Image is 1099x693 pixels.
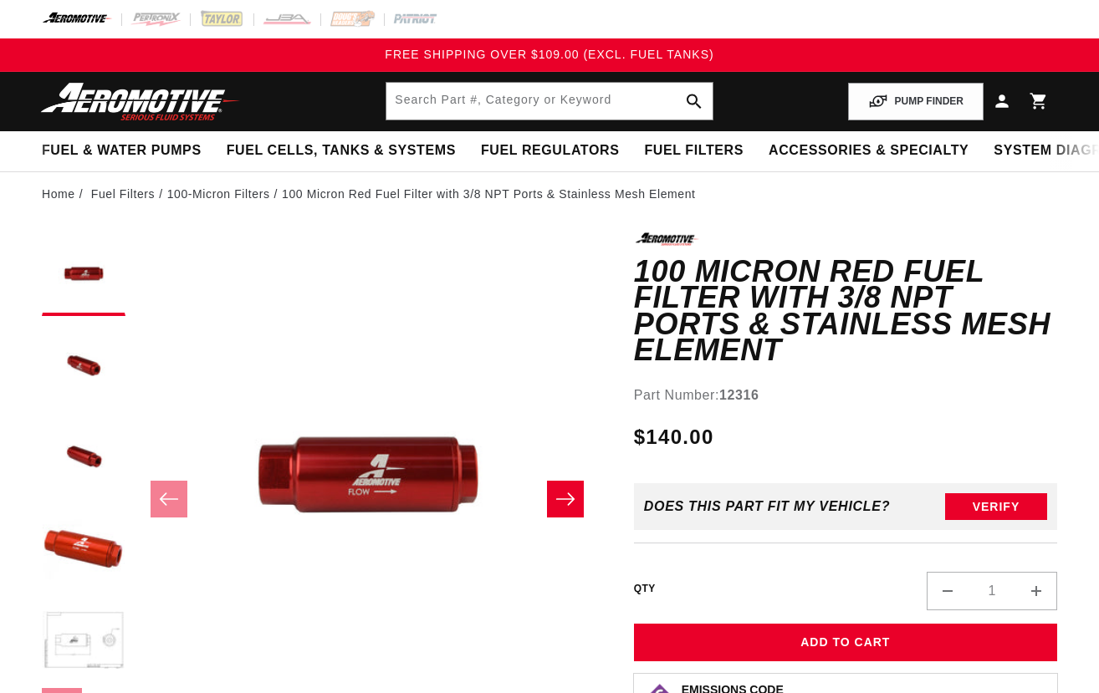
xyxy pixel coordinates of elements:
[42,416,125,500] button: Load image 3 in gallery view
[42,232,125,316] button: Load image 1 in gallery view
[227,142,456,160] span: Fuel Cells, Tanks & Systems
[634,582,656,596] label: QTY
[634,422,714,452] span: $140.00
[547,481,584,517] button: Slide right
[631,131,756,171] summary: Fuel Filters
[644,142,744,160] span: Fuel Filters
[634,385,1057,406] div: Part Number:
[29,131,214,171] summary: Fuel & Water Pumps
[282,185,696,203] li: 100 Micron Red Fuel Filter with 3/8 NPT Ports & Stainless Mesh Element
[42,142,202,160] span: Fuel & Water Pumps
[848,83,984,120] button: PUMP FINDER
[42,185,75,203] a: Home
[42,324,125,408] button: Load image 2 in gallery view
[945,493,1047,520] button: Verify
[769,142,969,160] span: Accessories & Specialty
[42,508,125,592] button: Load image 4 in gallery view
[719,388,759,402] strong: 12316
[676,83,713,120] button: search button
[42,185,1057,203] nav: breadcrumbs
[42,600,125,684] button: Load image 5 in gallery view
[214,131,468,171] summary: Fuel Cells, Tanks & Systems
[756,131,981,171] summary: Accessories & Specialty
[91,185,155,203] a: Fuel Filters
[644,499,891,514] div: Does This part fit My vehicle?
[468,131,631,171] summary: Fuel Regulators
[634,624,1057,661] button: Add to Cart
[167,185,282,203] li: 100-Micron Filters
[36,82,245,121] img: Aeromotive
[481,142,619,160] span: Fuel Regulators
[151,481,187,517] button: Slide left
[386,83,712,120] input: Search by Part Number, Category or Keyword
[385,48,713,61] span: FREE SHIPPING OVER $109.00 (EXCL. FUEL TANKS)
[634,258,1057,364] h1: 100 Micron Red Fuel Filter with 3/8 NPT Ports & Stainless Mesh Element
